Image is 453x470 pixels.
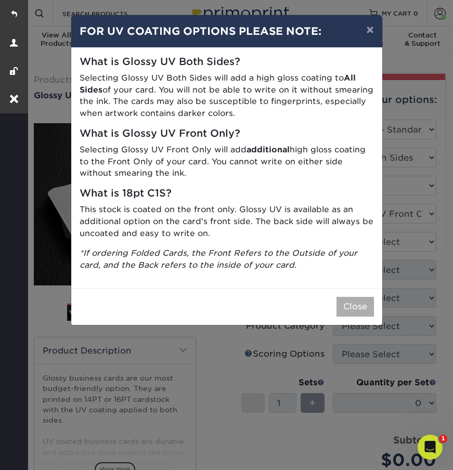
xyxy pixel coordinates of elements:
[418,435,443,460] iframe: Intercom live chat
[358,15,382,44] button: ×
[80,128,374,140] h5: What is Glossy UV Front Only?
[80,144,374,179] p: Selecting Glossy UV Front Only will add high gloss coating to the Front Only of your card. You ca...
[80,56,374,68] h5: What is Glossy UV Both Sides?
[80,73,356,95] strong: All Sides
[439,435,447,443] span: 1
[247,145,290,154] strong: additional
[336,297,374,317] button: Close
[80,248,357,270] i: *If ordering Folded Cards, the Front Refers to the Outside of your card, and the Back refers to t...
[80,23,374,39] h4: FOR UV COATING OPTIONS PLEASE NOTE:
[80,204,374,239] p: This stock is coated on the front only. Glossy UV is available as an additional option on the car...
[80,72,374,120] p: Selecting Glossy UV Both Sides will add a high gloss coating to of your card. You will not be abl...
[80,188,374,200] h5: What is 18pt C1S?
